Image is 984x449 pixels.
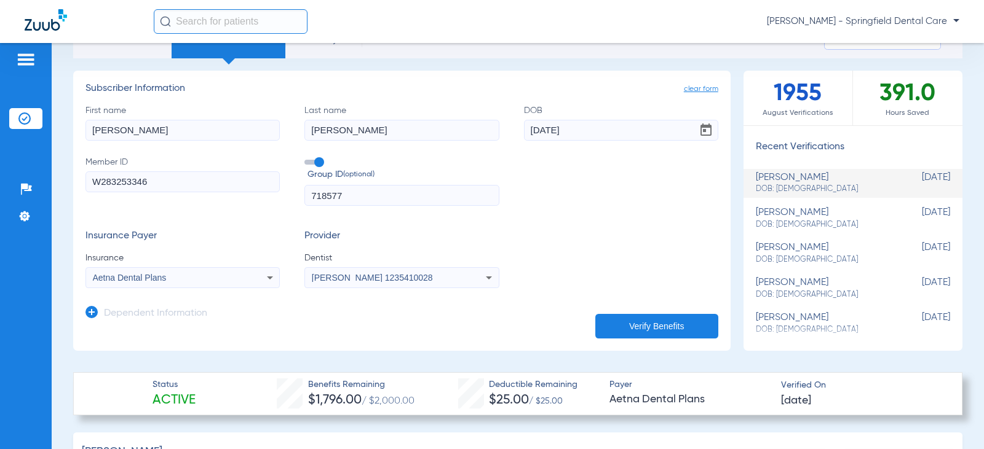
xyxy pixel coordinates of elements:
[756,254,889,265] span: DOB: [DEMOGRAPHIC_DATA]
[781,393,811,408] span: [DATE]
[756,312,889,335] div: [PERSON_NAME]
[343,168,375,181] small: (optional)
[756,207,889,230] div: [PERSON_NAME]
[160,16,171,27] img: Search Icon
[104,308,207,320] h3: Dependent Information
[781,379,942,392] span: Verified On
[85,156,280,206] label: Member ID
[85,120,280,141] input: First name
[524,104,718,141] label: DOB
[25,9,67,31] img: Zuub Logo
[85,171,280,192] input: Member ID
[308,394,362,407] span: $1,796.00
[304,252,499,264] span: Dentist
[853,71,962,125] div: 391.0
[85,83,718,95] h3: Subscriber Information
[93,273,167,283] span: Aetna Dental Plans
[595,314,718,338] button: Verify Benefits
[489,394,529,407] span: $25.00
[308,378,415,391] span: Benefits Remaining
[756,289,889,300] span: DOB: [DEMOGRAPHIC_DATA]
[889,242,950,265] span: [DATE]
[853,107,962,119] span: Hours Saved
[684,83,718,95] span: clear form
[744,141,962,154] h3: Recent Verifications
[307,168,499,181] span: Group ID
[744,107,852,119] span: August Verifications
[756,324,889,335] span: DOB: [DEMOGRAPHIC_DATA]
[304,120,499,141] input: Last name
[85,230,280,243] h3: Insurance Payer
[524,120,718,141] input: DOBOpen calendar
[16,52,36,67] img: hamburger-icon
[154,9,307,34] input: Search for patients
[153,378,196,391] span: Status
[304,230,499,243] h3: Provider
[889,172,950,195] span: [DATE]
[744,71,853,125] div: 1955
[767,15,959,28] span: [PERSON_NAME] - Springfield Dental Care
[889,207,950,230] span: [DATE]
[85,252,280,264] span: Insurance
[889,277,950,300] span: [DATE]
[489,378,577,391] span: Deductible Remaining
[756,277,889,300] div: [PERSON_NAME]
[756,184,889,195] span: DOB: [DEMOGRAPHIC_DATA]
[153,392,196,409] span: Active
[609,378,771,391] span: Payer
[889,312,950,335] span: [DATE]
[756,219,889,230] span: DOB: [DEMOGRAPHIC_DATA]
[312,273,433,283] span: [PERSON_NAME] 1235410028
[529,397,563,405] span: / $25.00
[756,172,889,195] div: [PERSON_NAME]
[756,242,889,265] div: [PERSON_NAME]
[694,118,718,143] button: Open calendar
[609,392,771,407] span: Aetna Dental Plans
[85,104,280,141] label: First name
[362,396,415,406] span: / $2,000.00
[304,104,499,141] label: Last name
